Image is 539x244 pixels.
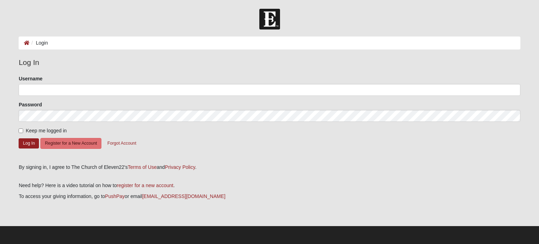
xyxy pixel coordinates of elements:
img: Church of Eleven22 Logo [259,9,280,29]
li: Login [29,39,48,47]
a: PushPay [105,193,125,199]
p: To access your giving information, go to or email [19,193,520,200]
span: Keep me logged in [26,128,67,133]
a: Privacy Policy [165,164,195,170]
a: [EMAIL_ADDRESS][DOMAIN_NAME] [142,193,225,199]
input: Keep me logged in [19,128,23,133]
a: register for a new account [117,183,173,188]
div: By signing in, I agree to The Church of Eleven22's and . [19,164,520,171]
button: Register for a New Account [40,138,101,149]
button: Log In [19,138,39,149]
button: Forgot Account [103,138,141,149]
label: Password [19,101,42,108]
p: Need help? Here is a video tutorial on how to . [19,182,520,189]
legend: Log In [19,57,520,68]
label: Username [19,75,42,82]
a: Terms of Use [128,164,157,170]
